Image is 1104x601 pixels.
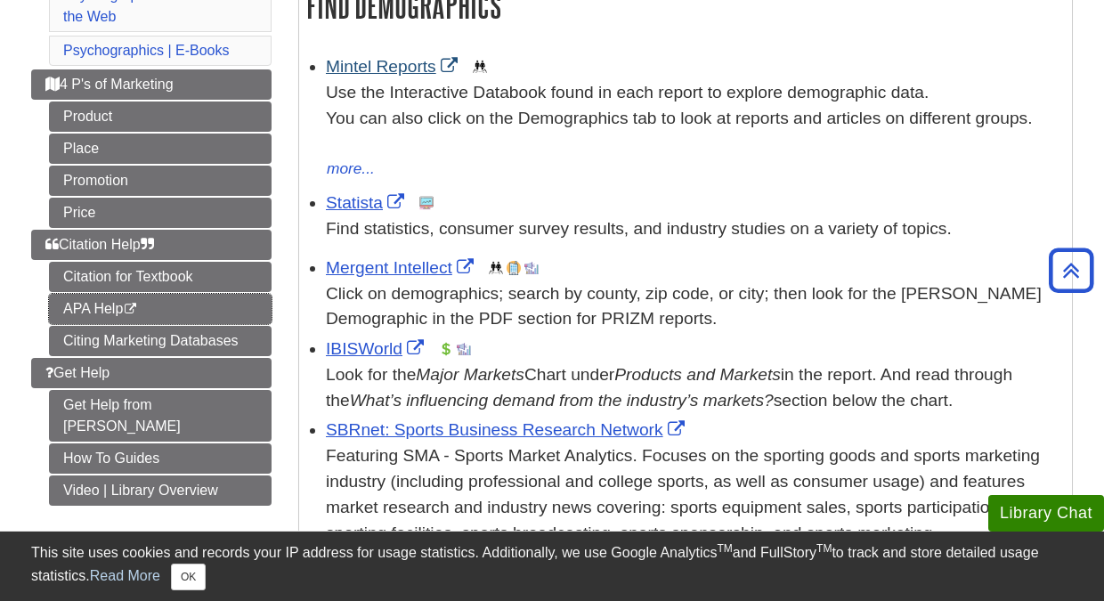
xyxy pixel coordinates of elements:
p: Find statistics, consumer survey results, and industry studies on a variety of topics. [326,216,1063,242]
img: Industry Report [457,342,471,356]
a: Get Help [31,358,272,388]
a: APA Help [49,294,272,324]
img: Demographics [489,261,503,275]
sup: TM [816,542,832,555]
a: Link opens in new window [326,57,462,76]
img: Company Information [507,261,521,275]
span: Citation Help [45,237,154,252]
span: Get Help [45,365,110,380]
a: Citation for Textbook [49,262,272,292]
i: Major Markets [416,365,524,384]
div: This site uses cookies and records your IP address for usage statistics. Additionally, we use Goo... [31,542,1073,590]
button: more... [326,157,376,182]
a: Citing Marketing Databases [49,326,272,356]
a: Place [49,134,272,164]
a: Product [49,102,272,132]
a: Get Help from [PERSON_NAME] [49,390,272,442]
div: Use the Interactive Databook found in each report to explore demographic data. You can also click... [326,80,1063,157]
a: 4 P's of Marketing [31,69,272,100]
span: 4 P's of Marketing [45,77,174,92]
button: Library Chat [988,495,1104,532]
a: Psychographics | E-Books [63,43,229,58]
a: Link opens in new window [326,258,478,277]
i: This link opens in a new window [123,304,138,315]
a: Back to Top [1043,258,1100,282]
a: Read More [90,568,160,583]
i: Products and Markets [614,365,781,384]
a: Citation Help [31,230,272,260]
button: Close [171,564,206,590]
div: Look for the Chart under in the report. And read through the section below the chart. [326,362,1063,414]
a: How To Guides [49,443,272,474]
i: What’s influencing demand from the industry’s markets? [350,391,774,410]
div: Click on demographics; search by county, zip code, or city; then look for the [PERSON_NAME] Demog... [326,281,1063,333]
a: Promotion [49,166,272,196]
p: Featuring SMA - Sports Market Analytics. Focuses on the sporting goods and sports marketing indus... [326,443,1063,546]
sup: TM [717,542,732,555]
img: Industry Report [524,261,539,275]
a: Link opens in new window [326,420,689,439]
img: Statistics [419,196,434,210]
a: Video | Library Overview [49,475,272,506]
a: Link opens in new window [326,193,409,212]
a: Price [49,198,272,228]
img: Demographics [473,60,487,74]
a: Link opens in new window [326,339,428,358]
img: Financial Report [439,342,453,356]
